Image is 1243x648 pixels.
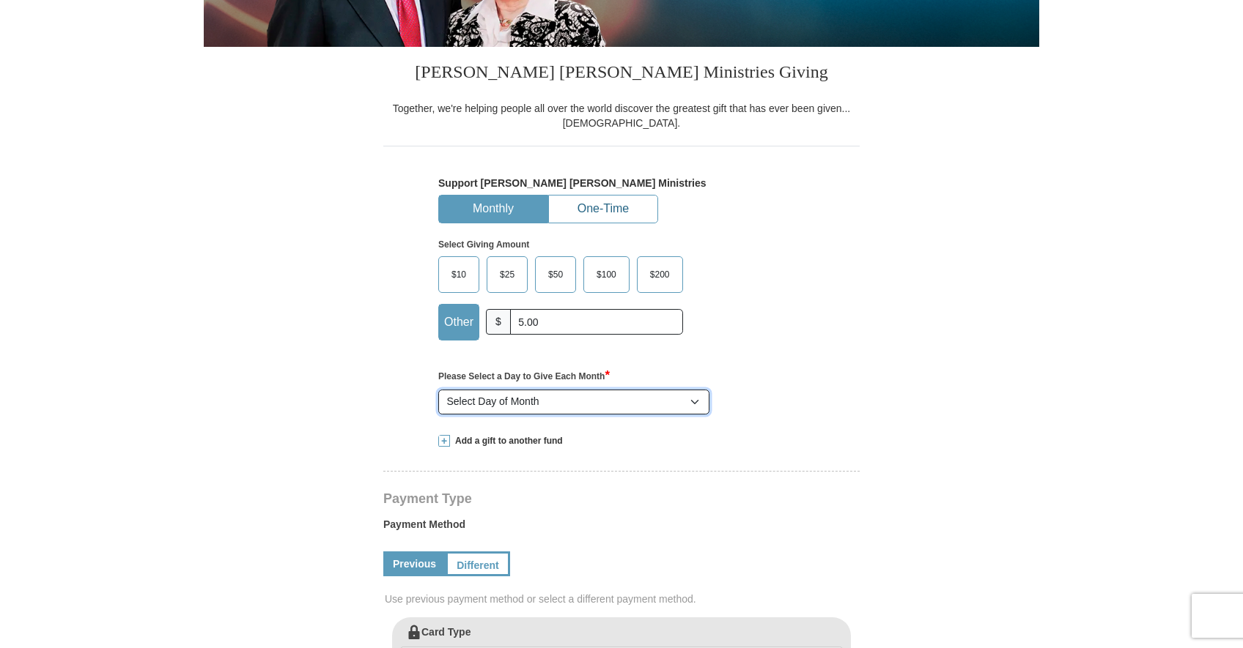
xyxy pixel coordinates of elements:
[450,435,563,447] span: Add a gift to another fund
[444,264,473,286] span: $10
[383,47,860,101] h3: [PERSON_NAME] [PERSON_NAME] Ministries Giving
[541,264,570,286] span: $50
[439,195,547,223] button: Monthly
[493,264,522,286] span: $25
[438,239,529,250] strong: Select Giving Amount
[589,264,624,286] span: $100
[446,551,510,576] a: Different
[385,592,861,606] span: Use previous payment method or select a different payment method.
[439,305,479,340] label: Other
[438,177,805,190] h5: Support [PERSON_NAME] [PERSON_NAME] Ministries
[383,551,446,576] a: Previous
[643,264,677,286] span: $200
[549,195,657,223] button: One-Time
[438,371,610,381] strong: Please Select a Day to Give Each Month
[486,309,511,335] span: $
[383,101,860,130] div: Together, we're helping people all over the world discover the greatest gift that has ever been g...
[510,309,683,335] input: Other Amount
[383,493,860,504] h4: Payment Type
[383,517,860,539] label: Payment Method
